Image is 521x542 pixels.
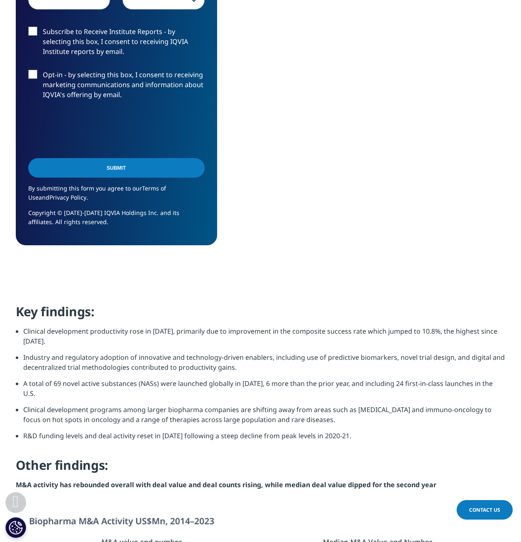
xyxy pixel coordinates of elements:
[28,158,205,178] input: Submit
[28,184,205,208] p: By submitting this form you agree to our and .
[23,326,506,352] li: Clinical development productivity rose in [DATE], primarily due to improvement in the composite s...
[49,193,86,201] a: Privacy Policy
[16,303,506,326] h4: Key findings:
[16,480,436,489] strong: M&A activity has rebounded overall with deal value and deal counts rising, while median deal valu...
[28,70,205,104] label: Opt-in - by selecting this box, I consent to receiving marketing communications and information a...
[23,352,506,378] li: Industry and regulatory adoption of innovative and technology-driven enablers, including use of p...
[28,113,154,145] iframe: reCAPTCHA
[28,208,205,233] p: Copyright © [DATE]-[DATE] IQVIA Holdings Inc. and its affiliates. All rights reserved.
[5,517,26,538] button: Cookies Settings
[23,431,506,447] li: R&D funding levels and deal activity reset in [DATE] following a steep decline from peak levels i...
[23,378,506,405] li: A total of 69 novel active substances (NASs) were launched globally in [DATE], 6 more than the pr...
[23,405,506,431] li: Clinical development programs among larger biopharma companies are shifting away from areas such ...
[457,500,513,520] a: Contact Us
[28,27,205,61] label: Subscribe to Receive Institute Reports - by selecting this box, I consent to receiving IQVIA Inst...
[469,506,500,513] span: Contact Us
[16,457,506,480] h4: Other findings:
